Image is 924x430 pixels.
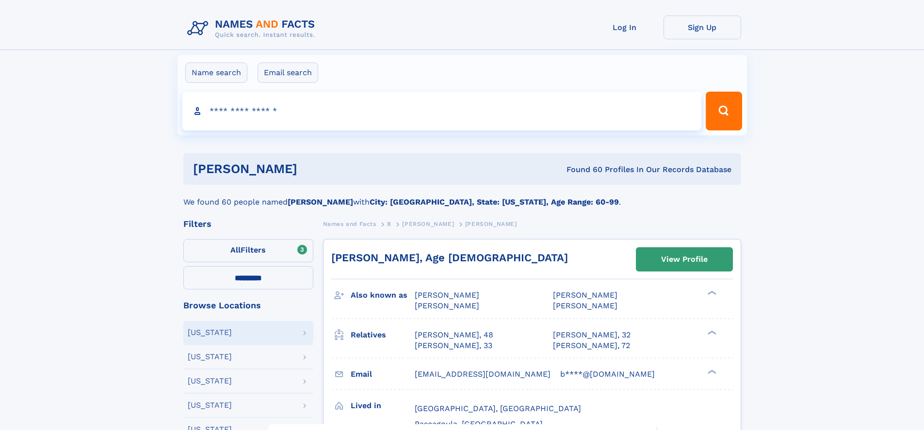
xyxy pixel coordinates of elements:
div: [US_STATE] [188,353,232,361]
input: search input [182,92,702,130]
a: [PERSON_NAME], 33 [415,340,492,351]
a: Sign Up [664,16,741,39]
label: Email search [258,63,318,83]
span: [PERSON_NAME] [402,221,454,227]
button: Search Button [706,92,742,130]
a: [PERSON_NAME] [402,218,454,230]
h3: Also known as [351,287,415,303]
a: Names and Facts [323,218,376,230]
label: Name search [185,63,247,83]
a: B [387,218,391,230]
span: [GEOGRAPHIC_DATA], [GEOGRAPHIC_DATA] [415,404,581,413]
a: [PERSON_NAME], 32 [553,330,631,340]
h3: Email [351,366,415,382]
b: [PERSON_NAME] [288,197,353,207]
div: [US_STATE] [188,377,232,385]
div: View Profile [661,248,708,271]
a: Log In [586,16,664,39]
div: Found 60 Profiles In Our Records Database [432,164,731,175]
span: [PERSON_NAME] [553,290,617,300]
span: [PERSON_NAME] [465,221,517,227]
a: [PERSON_NAME], Age [DEMOGRAPHIC_DATA] [331,252,568,264]
h3: Lived in [351,398,415,414]
div: [US_STATE] [188,329,232,336]
div: Filters [183,220,313,228]
span: [PERSON_NAME] [553,301,617,310]
div: We found 60 people named with . [183,185,741,208]
div: Browse Locations [183,301,313,310]
div: ❯ [705,329,717,335]
span: [PERSON_NAME] [415,290,479,300]
div: [US_STATE] [188,401,232,409]
span: B [387,221,391,227]
a: [PERSON_NAME], 48 [415,330,493,340]
label: Filters [183,239,313,262]
img: Logo Names and Facts [183,16,323,42]
span: [PERSON_NAME] [415,301,479,310]
span: [EMAIL_ADDRESS][DOMAIN_NAME] [415,369,551,379]
a: View Profile [636,248,732,271]
b: City: [GEOGRAPHIC_DATA], State: [US_STATE], Age Range: 60-99 [370,197,619,207]
h3: Relatives [351,327,415,343]
h1: [PERSON_NAME] [193,163,432,175]
span: All [230,245,241,255]
a: [PERSON_NAME], 72 [553,340,630,351]
div: ❯ [705,290,717,296]
div: ❯ [705,368,717,375]
span: Pascagoula, [GEOGRAPHIC_DATA] [415,419,543,429]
